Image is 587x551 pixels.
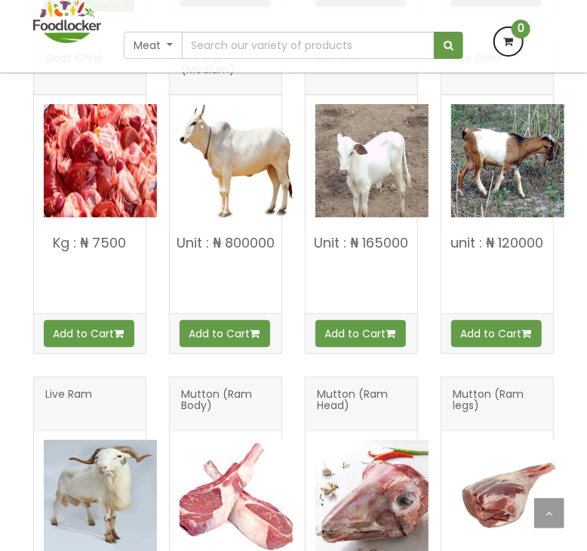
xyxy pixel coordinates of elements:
[315,320,406,347] button: Add to Cart
[522,328,532,339] i: Add to cart
[315,104,429,217] img: Live Calf
[181,389,270,419] span: Mutton (Ram Body)
[317,389,406,419] span: Mutton (Ram Head)
[182,32,435,59] input: Search our variety of products
[124,32,183,59] button: Meat
[44,320,134,347] button: Add to Cart
[250,328,260,339] i: Add to cart
[306,235,417,251] p: Unit : ₦ 165000
[45,389,92,419] span: Live Ram
[512,20,530,38] span: 0
[386,328,396,339] i: Add to cart
[115,328,124,339] i: Add to cart
[441,235,553,251] p: unit : ₦ 120000
[170,235,281,251] p: Unit : ₦ 800000
[180,104,293,217] img: Live Bull (Medium)
[180,320,270,347] button: Add to Cart
[34,235,146,251] p: Kg : ₦ 7500
[451,104,564,217] img: Live Goat
[453,389,542,419] span: Mutton (Ram legs)
[44,104,157,217] img: Goat Offal
[451,320,542,347] button: Add to Cart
